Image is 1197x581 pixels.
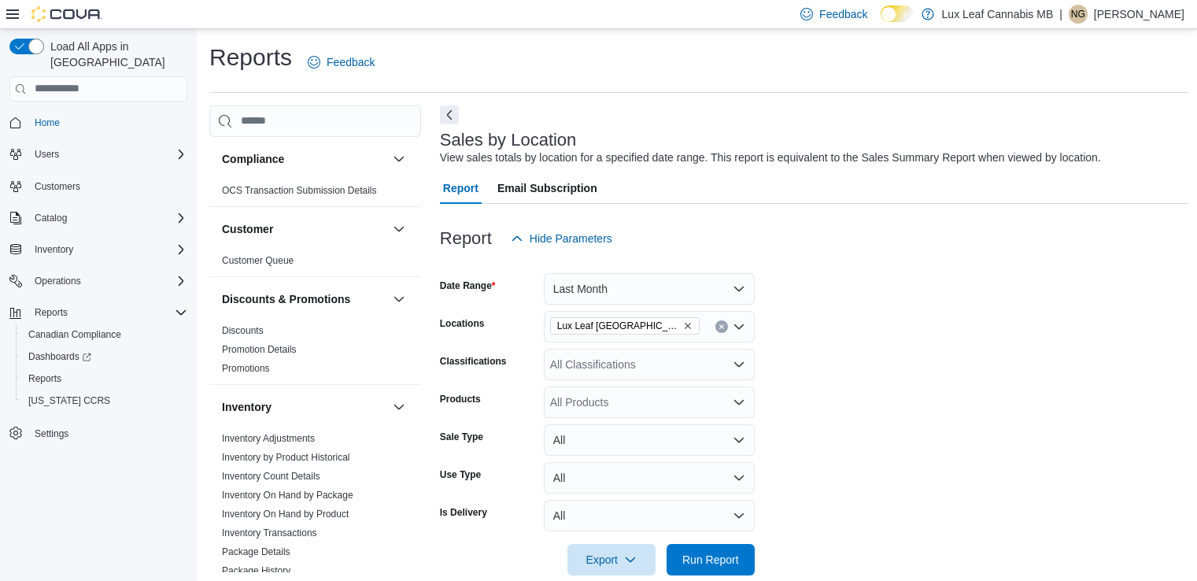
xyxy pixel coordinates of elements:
[35,117,60,129] span: Home
[390,220,408,239] button: Customer
[1069,5,1088,24] div: Nicole Gorvichuk
[28,272,187,290] span: Operations
[440,506,487,519] label: Is Delivery
[440,393,481,405] label: Products
[222,399,272,415] h3: Inventory
[28,272,87,290] button: Operations
[222,564,290,577] span: Package History
[440,131,577,150] h3: Sales by Location
[16,368,194,390] button: Reports
[35,212,67,224] span: Catalog
[222,254,294,267] span: Customer Queue
[1071,5,1085,24] span: NG
[22,325,187,344] span: Canadian Compliance
[222,527,317,538] a: Inventory Transactions
[35,306,68,319] span: Reports
[440,150,1101,166] div: View sales totals by location for a specified date range. This report is equivalent to the Sales ...
[222,432,315,445] span: Inventory Adjustments
[683,321,693,331] button: Remove Lux Leaf Winnipeg - Bridgewater from selection in this group
[28,145,187,164] span: Users
[28,240,79,259] button: Inventory
[35,243,73,256] span: Inventory
[530,231,612,246] span: Hide Parameters
[440,468,481,481] label: Use Type
[667,544,755,575] button: Run Report
[35,148,59,161] span: Users
[544,424,755,456] button: All
[28,240,187,259] span: Inventory
[222,451,350,464] span: Inventory by Product Historical
[682,552,739,568] span: Run Report
[3,302,194,324] button: Reports
[544,273,755,305] button: Last Month
[209,321,421,384] div: Discounts & Promotions
[22,325,127,344] a: Canadian Compliance
[22,347,98,366] a: Dashboards
[28,209,73,228] button: Catalog
[222,185,377,196] a: OCS Transaction Submission Details
[222,324,264,337] span: Discounts
[3,239,194,261] button: Inventory
[222,433,315,444] a: Inventory Adjustments
[28,113,66,132] a: Home
[733,396,745,409] button: Open list of options
[1059,5,1062,24] p: |
[222,546,290,557] a: Package Details
[222,363,270,374] a: Promotions
[222,565,290,576] a: Package History
[443,172,478,204] span: Report
[3,111,194,134] button: Home
[28,394,110,407] span: [US_STATE] CCRS
[28,209,187,228] span: Catalog
[3,421,194,444] button: Settings
[390,290,408,309] button: Discounts & Promotions
[222,343,297,356] span: Promotion Details
[222,221,386,237] button: Customer
[222,362,270,375] span: Promotions
[222,151,284,167] h3: Compliance
[222,291,386,307] button: Discounts & Promotions
[1094,5,1184,24] p: [PERSON_NAME]
[440,355,507,368] label: Classifications
[440,229,492,248] h3: Report
[3,175,194,198] button: Customers
[881,6,914,22] input: Dark Mode
[733,358,745,371] button: Open list of options
[28,424,75,443] a: Settings
[209,251,421,276] div: Customer
[222,471,320,482] a: Inventory Count Details
[28,303,187,322] span: Reports
[222,344,297,355] a: Promotion Details
[390,150,408,168] button: Compliance
[327,54,375,70] span: Feedback
[550,317,700,335] span: Lux Leaf Winnipeg - Bridgewater
[28,303,74,322] button: Reports
[301,46,381,78] a: Feedback
[440,279,496,292] label: Date Range
[28,176,187,196] span: Customers
[28,145,65,164] button: Users
[22,391,116,410] a: [US_STATE] CCRS
[35,427,68,440] span: Settings
[222,399,386,415] button: Inventory
[440,317,485,330] label: Locations
[222,546,290,558] span: Package Details
[3,143,194,165] button: Users
[35,180,80,193] span: Customers
[222,509,349,520] a: Inventory On Hand by Product
[733,320,745,333] button: Open list of options
[222,527,317,539] span: Inventory Transactions
[497,172,597,204] span: Email Subscription
[222,508,349,520] span: Inventory On Hand by Product
[222,291,350,307] h3: Discounts & Promotions
[16,324,194,346] button: Canadian Compliance
[35,275,81,287] span: Operations
[222,490,353,501] a: Inventory On Hand by Package
[22,369,68,388] a: Reports
[209,181,421,206] div: Compliance
[28,350,91,363] span: Dashboards
[16,346,194,368] a: Dashboards
[3,207,194,229] button: Catalog
[544,500,755,531] button: All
